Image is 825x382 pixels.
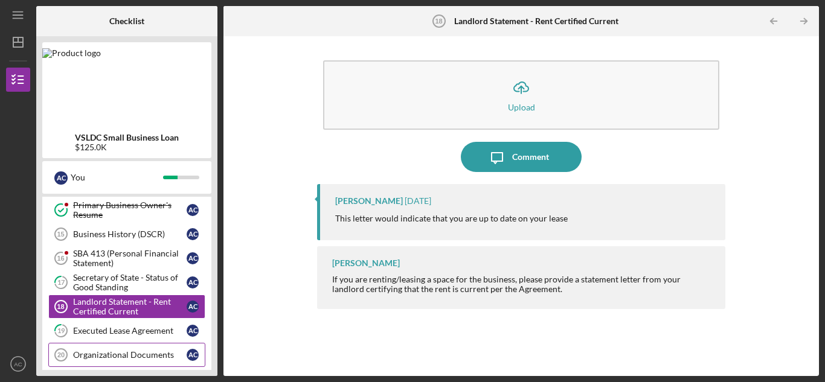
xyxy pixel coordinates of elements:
[14,361,22,368] text: AC
[461,142,582,172] button: Comment
[187,301,199,313] div: A C
[73,229,187,239] div: Business History (DSCR)
[42,48,101,58] img: Product logo
[73,249,187,268] div: SBA 413 (Personal Financial Statement)
[73,297,187,316] div: Landlord Statement - Rent Certified Current
[187,276,199,288] div: A C
[57,351,65,358] tspan: 20
[57,255,64,262] tspan: 16
[48,198,205,222] a: Primary Business Owner's ResumeAC
[54,171,68,185] div: A C
[187,204,199,216] div: A C
[73,273,187,292] div: Secretary of State - Status of Good Standing
[57,303,64,310] tspan: 18
[48,343,205,367] a: 20Organizational DocumentsAC
[187,325,199,337] div: A C
[48,246,205,270] a: 16SBA 413 (Personal Financial Statement)AC
[48,319,205,343] a: 19Executed Lease AgreementAC
[109,16,144,26] b: Checklist
[57,279,65,287] tspan: 17
[187,349,199,361] div: A C
[48,270,205,294] a: 17Secretary of State - Status of Good StandingAC
[187,252,199,264] div: A C
[454,16,618,26] b: Landlord Statement - Rent Certified Current
[332,275,713,294] div: If you are renting/leasing a space for the business, please provide a statement letter from your ...
[187,228,199,240] div: A C
[512,142,549,172] div: Comment
[73,326,187,336] div: Executed Lease Agreement
[57,327,65,335] tspan: 19
[508,103,535,112] div: Upload
[75,142,179,152] div: $125.0K
[335,212,568,225] p: This letter would indicate that you are up to date on your lease
[335,196,403,206] div: [PERSON_NAME]
[75,133,179,142] b: VSLDC Small Business Loan
[71,167,163,188] div: You
[332,258,400,268] div: [PERSON_NAME]
[405,196,431,206] time: 2025-09-03 15:54
[48,294,205,319] a: 18Landlord Statement - Rent Certified CurrentAC
[73,350,187,360] div: Organizational Documents
[57,231,64,238] tspan: 15
[48,222,205,246] a: 15Business History (DSCR)AC
[323,60,719,130] button: Upload
[6,352,30,376] button: AC
[435,18,442,25] tspan: 18
[73,200,187,220] div: Primary Business Owner's Resume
